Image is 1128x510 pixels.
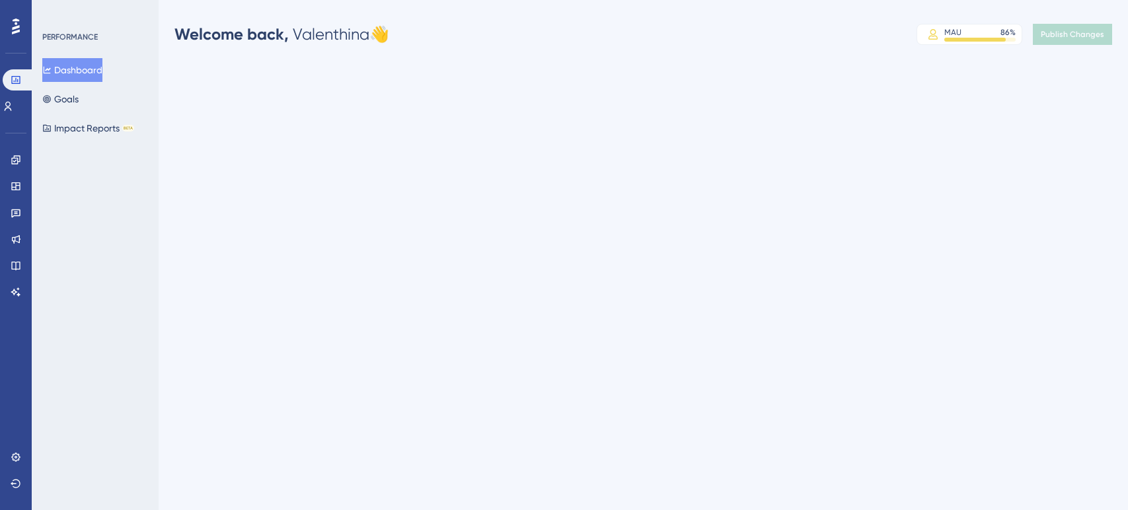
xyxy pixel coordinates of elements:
[122,125,134,131] div: BETA
[174,24,389,45] div: Valenthina 👋
[1033,24,1112,45] button: Publish Changes
[1000,27,1016,38] div: 86 %
[42,87,79,111] button: Goals
[42,116,134,140] button: Impact ReportsBETA
[944,27,961,38] div: MAU
[42,32,98,42] div: PERFORMANCE
[1041,29,1104,40] span: Publish Changes
[42,58,102,82] button: Dashboard
[174,24,289,44] span: Welcome back,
